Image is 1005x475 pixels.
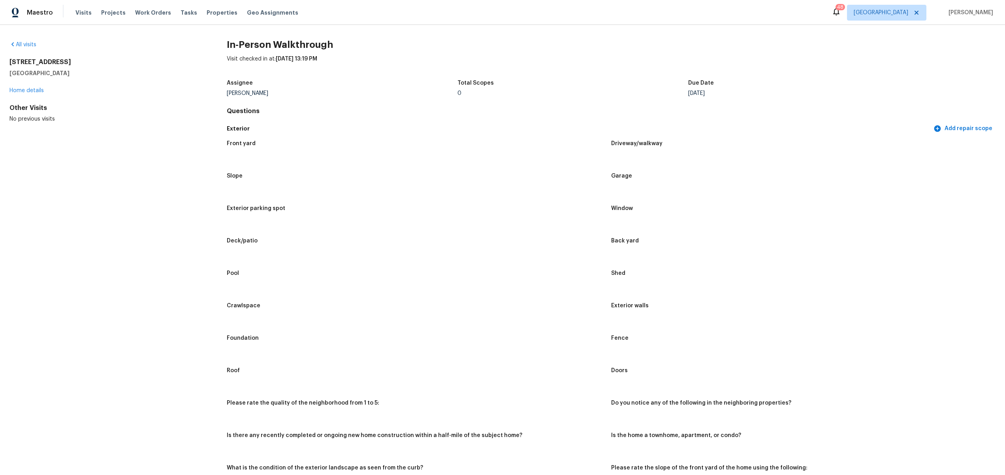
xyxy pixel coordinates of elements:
div: Visit checked in at: [227,55,996,76]
a: All visits [9,42,36,47]
span: Add repair scope [935,124,992,134]
span: No previous visits [9,116,55,122]
div: 48 [837,3,843,11]
h5: Exterior [227,125,932,133]
h5: Is the home a townhome, apartment, or condo? [611,433,741,438]
span: Properties [207,9,237,17]
button: Add repair scope [932,121,996,136]
h5: Foundation [227,335,259,341]
h5: Do you notice any of the following in the neighboring properties? [611,400,791,406]
span: Geo Assignments [247,9,298,17]
h4: Questions [227,107,996,115]
h5: Fence [611,335,629,341]
h5: Pool [227,271,239,276]
h5: Please rate the slope of the front yard of the home using the following: [611,465,807,471]
h5: Due Date [688,80,714,86]
h5: Exterior walls [611,303,649,308]
h5: Total Scopes [457,80,494,86]
h5: Deck/patio [227,238,258,244]
span: [DATE] 13:19 PM [276,56,317,62]
h5: Roof [227,368,240,373]
span: Projects [101,9,126,17]
h5: Back yard [611,238,639,244]
h2: [STREET_ADDRESS] [9,58,201,66]
h5: Front yard [227,141,256,146]
span: Tasks [181,10,197,15]
h5: [GEOGRAPHIC_DATA] [9,69,201,77]
h2: In-Person Walkthrough [227,41,996,49]
h5: Exterior parking spot [227,206,285,211]
h5: What is the condition of the exterior landscape as seen from the curb? [227,465,423,471]
h5: Shed [611,271,625,276]
h5: Garage [611,173,632,179]
h5: Assignee [227,80,253,86]
h5: Slope [227,173,243,179]
span: Visits [75,9,92,17]
h5: Window [611,206,633,211]
h5: Crawlspace [227,303,260,308]
span: [PERSON_NAME] [945,9,993,17]
span: [GEOGRAPHIC_DATA] [854,9,908,17]
h5: Driveway/walkway [611,141,662,146]
h5: Please rate the quality of the neighborhood from 1 to 5: [227,400,379,406]
div: [DATE] [688,91,919,96]
span: Maestro [27,9,53,17]
div: 0 [457,91,688,96]
div: [PERSON_NAME] [227,91,457,96]
div: Other Visits [9,104,201,112]
a: Home details [9,88,44,93]
h5: Doors [611,368,628,373]
h5: Is there any recently completed or ongoing new home construction within a half-mile of the subjec... [227,433,522,438]
span: Work Orders [135,9,171,17]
